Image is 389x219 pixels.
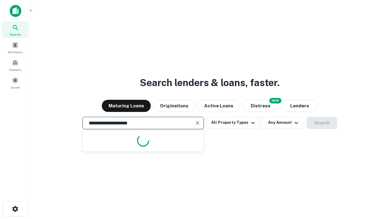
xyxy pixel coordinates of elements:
a: Saved [2,75,29,91]
div: NEW [269,98,281,103]
button: Lenders [281,100,318,112]
span: Search [10,32,21,37]
span: Contacts [9,67,21,72]
span: Borrowers [8,50,22,54]
button: Active Loans [198,100,240,112]
button: All Property Types [206,117,259,129]
a: Contacts [2,57,29,73]
button: Maturing Loans [102,100,151,112]
img: capitalize-icon.png [10,5,21,17]
span: Saved [11,85,20,90]
iframe: Chat Widget [359,170,389,200]
button: Search distressed loans with lien and other non-mortgage details. [243,100,279,112]
a: Borrowers [2,39,29,56]
button: Clear [193,119,202,127]
button: Originations [153,100,195,112]
a: Search [2,22,29,38]
button: Any Amount [262,117,304,129]
h3: Search lenders & loans, faster. [140,75,280,90]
